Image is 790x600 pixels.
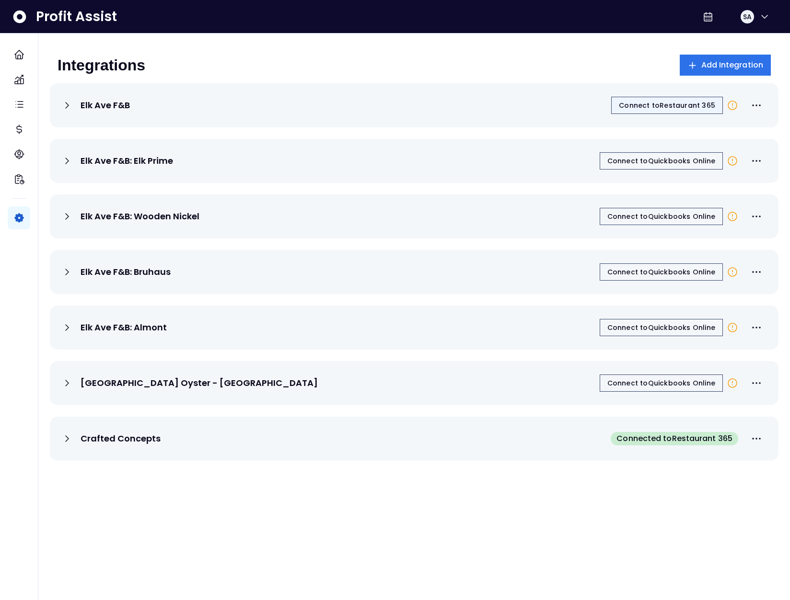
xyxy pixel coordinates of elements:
[81,266,171,278] p: Elk Ave F&B: Bruhaus
[607,212,715,221] span: Connect to Quickbooks Online
[607,156,715,166] span: Connect to Quickbooks Online
[81,433,161,444] p: Crafted Concepts
[743,12,752,22] span: SA
[746,317,767,338] button: More options
[600,319,723,336] button: Connect toQuickbooks Online
[746,206,767,227] button: More options
[600,208,723,225] button: Connect toQuickbooks Online
[600,374,723,392] button: Connect toQuickbooks Online
[600,263,723,281] button: Connect toQuickbooks Online
[746,428,767,449] button: More options
[616,433,732,444] span: Connected to Restaurant 365
[607,323,715,332] span: Connect to Quickbooks Online
[680,55,771,76] button: Add Integration
[81,211,199,222] p: Elk Ave F&B: Wooden Nickel
[58,56,145,75] p: Integrations
[81,322,167,333] p: Elk Ave F&B: Almont
[81,155,173,167] p: Elk Ave F&B: Elk Prime
[611,97,723,114] button: Connect toRestaurant 365
[36,8,117,25] span: Profit Assist
[607,378,715,388] span: Connect to Quickbooks Online
[600,152,723,170] button: Connect toQuickbooks Online
[607,267,715,277] span: Connect to Quickbooks Online
[81,100,130,111] p: Elk Ave F&B
[746,261,767,283] button: More options
[746,95,767,116] button: More options
[619,101,715,110] span: Connect to Restaurant 365
[746,373,767,394] button: More options
[701,59,764,71] span: Add Integration
[746,150,767,171] button: More options
[81,377,318,389] p: [GEOGRAPHIC_DATA] Oyster - [GEOGRAPHIC_DATA]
